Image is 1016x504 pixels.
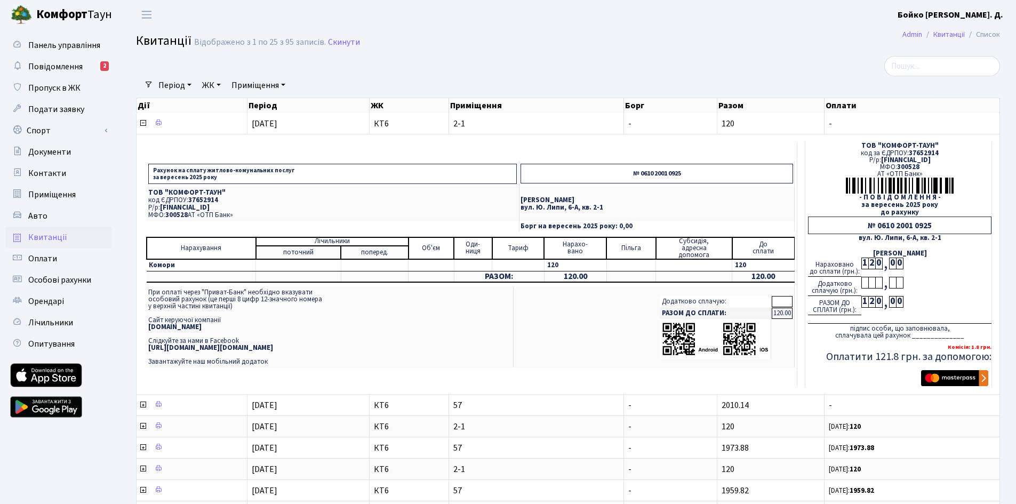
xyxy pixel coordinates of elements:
[374,486,445,495] span: КТ6
[28,82,81,94] span: Пропуск в ЖК
[28,189,76,201] span: Приміщення
[188,195,218,205] span: 37652914
[194,37,326,47] div: Відображено з 1 по 25 з 95 записів.
[808,194,991,201] div: - П О В І Д О М Л Е Н Н Я -
[136,31,191,50] span: Квитанції
[11,4,32,26] img: logo.png
[606,237,656,259] td: Пільга
[28,317,73,329] span: Лічильники
[808,258,861,277] div: Нараховано до сплати (грн.):
[732,259,795,271] td: 120
[28,210,47,222] span: Авто
[28,253,57,265] span: Оплати
[36,6,87,23] b: Комфорт
[5,120,112,141] a: Спорт
[882,258,889,270] div: ,
[829,119,995,128] span: -
[882,296,889,308] div: ,
[198,76,225,94] a: ЖК
[933,29,965,40] a: Квитанції
[861,258,868,269] div: 1
[5,184,112,205] a: Приміщення
[5,163,112,184] a: Контакти
[624,98,717,113] th: Борг
[5,141,112,163] a: Документи
[722,463,734,475] span: 120
[374,444,445,452] span: КТ6
[808,296,861,315] div: РАЗОМ ДО СПЛАТИ (грн.):
[453,119,619,128] span: 2-1
[656,237,732,259] td: Субсидія, адресна допомога
[5,56,112,77] a: Повідомлення2
[148,189,517,196] p: ТОВ "КОМФОРТ-ТАУН"
[808,323,991,339] div: підпис особи, що заповнювала, сплачувала цей рахунок ______________
[453,486,619,495] span: 57
[808,277,861,296] div: Додатково сплачую (грн.):
[256,246,341,259] td: поточний
[909,148,939,158] span: 37652914
[829,401,995,410] span: -
[850,443,874,453] b: 1973.88
[5,333,112,355] a: Опитування
[5,205,112,227] a: Авто
[808,250,991,257] div: [PERSON_NAME]
[808,209,991,216] div: до рахунку
[628,485,631,497] span: -
[374,422,445,431] span: КТ6
[5,291,112,312] a: Орендарі
[921,370,988,386] img: Masterpass
[5,312,112,333] a: Лічильники
[948,343,991,351] b: Комісія: 1.8 грн.
[808,235,991,242] div: вул. Ю. Липи, 6-А, кв. 2-1
[256,237,409,246] td: Лічильники
[628,399,631,411] span: -
[660,296,771,307] td: Додатково сплачую:
[28,295,64,307] span: Орендарі
[454,271,544,282] td: РАЗОМ:
[829,443,874,453] small: [DATE]:
[521,164,793,183] p: № 0610 2001 0925
[521,197,793,204] p: [PERSON_NAME]
[28,146,71,158] span: Документи
[374,465,445,474] span: КТ6
[544,237,606,259] td: Нарахо- вано
[902,29,922,40] a: Admin
[884,56,1000,76] input: Пошук...
[544,259,606,271] td: 120
[328,37,360,47] a: Скинути
[148,322,202,332] b: [DOMAIN_NAME]
[154,76,196,94] a: Період
[28,167,66,179] span: Контакти
[722,118,734,130] span: 120
[449,98,623,113] th: Приміщення
[374,119,445,128] span: КТ6
[28,231,67,243] span: Квитанції
[808,350,991,363] h5: Оплатити 121.8 грн. за допомогою:
[5,248,112,269] a: Оплати
[808,202,991,209] div: за вересень 2025 року
[628,463,631,475] span: -
[898,9,1003,21] a: Бойко [PERSON_NAME]. Д.
[662,322,769,356] img: apps-qrcodes.png
[875,258,882,269] div: 0
[722,442,749,454] span: 1973.88
[5,99,112,120] a: Подати заявку
[453,401,619,410] span: 57
[660,308,771,319] td: РАЗОМ ДО СПЛАТИ:
[850,486,874,495] b: 1959.82
[521,223,793,230] p: Борг на вересень 2025 року: 0,00
[868,258,875,269] div: 2
[829,465,861,474] small: [DATE]:
[722,399,749,411] span: 2010.14
[147,259,256,271] td: Комори
[146,287,514,367] td: При оплаті через "Приват-Банк" необхідно вказувати особовий рахунок (це перші 8 цифр 12-значного ...
[492,237,545,259] td: Тариф
[521,204,793,211] p: вул. Ю. Липи, 6-А, кв. 2-1
[772,308,793,319] td: 120.00
[889,296,896,308] div: 0
[252,485,277,497] span: [DATE]
[453,444,619,452] span: 57
[829,486,874,495] small: [DATE]:
[227,76,290,94] a: Приміщення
